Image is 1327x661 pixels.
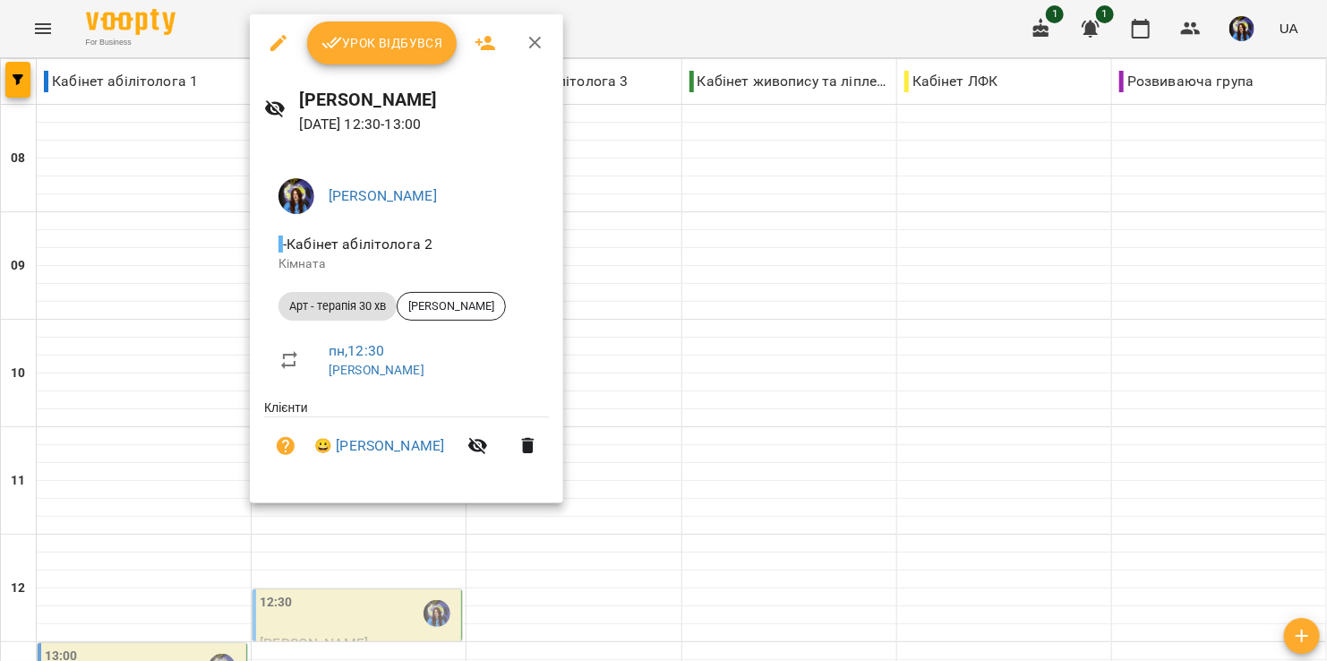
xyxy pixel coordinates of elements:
[398,298,505,314] span: [PERSON_NAME]
[314,435,444,457] a: 😀 [PERSON_NAME]
[397,292,506,321] div: [PERSON_NAME]
[329,187,437,204] a: [PERSON_NAME]
[321,32,443,54] span: Урок відбувся
[278,236,436,253] span: - Кабінет абілітолога 2
[278,255,535,273] p: Кімната
[307,21,458,64] button: Урок відбувся
[264,399,549,482] ul: Клієнти
[329,342,384,359] a: пн , 12:30
[329,363,424,377] a: [PERSON_NAME]
[264,425,307,468] button: Візит ще не сплачено. Додати оплату?
[278,178,314,214] img: 45559c1a150f8c2aa145bf47fc7aae9b.jpg
[300,86,550,114] h6: [PERSON_NAME]
[278,298,397,314] span: Арт - терапія 30 хв
[300,114,550,135] p: [DATE] 12:30 - 13:00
